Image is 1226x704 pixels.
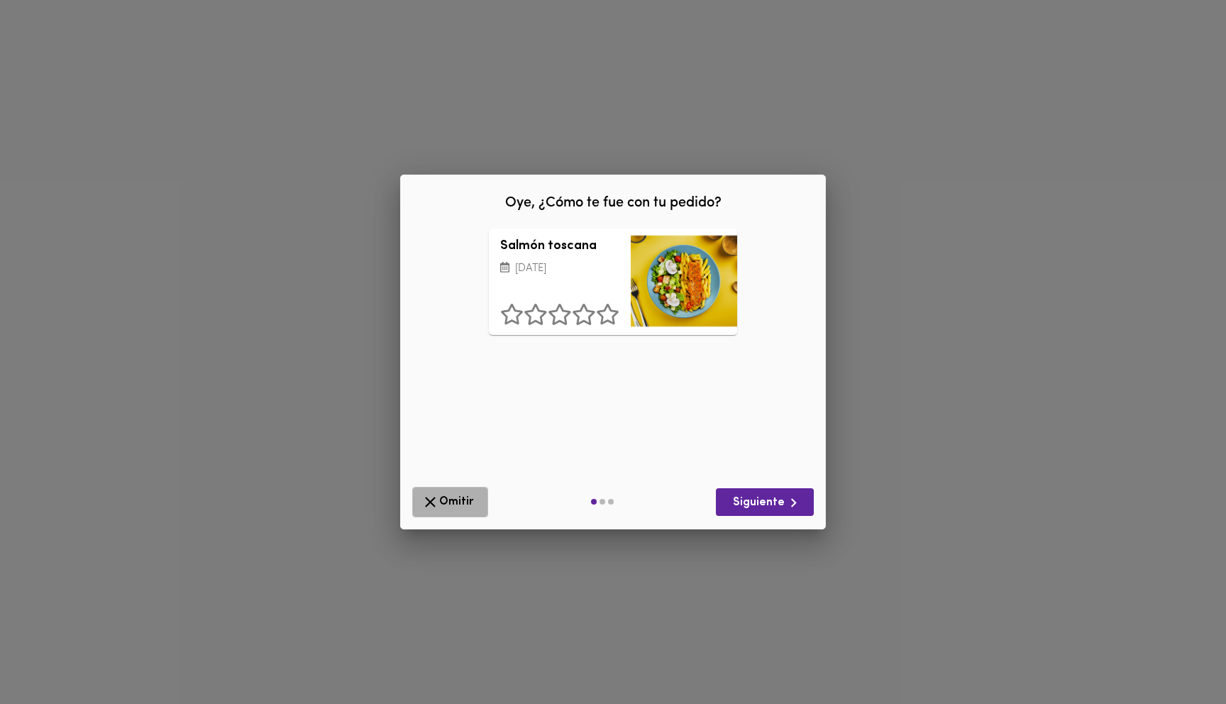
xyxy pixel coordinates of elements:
h3: Salmón toscana [500,240,619,254]
span: Omitir [421,493,479,511]
iframe: Messagebird Livechat Widget [1144,622,1212,690]
div: Salmón toscana [631,229,737,335]
span: Siguiente [727,494,802,512]
button: Siguiente [716,488,814,516]
button: Omitir [412,487,488,517]
p: [DATE] [500,261,619,277]
span: Oye, ¿Cómo te fue con tu pedido? [505,196,722,210]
